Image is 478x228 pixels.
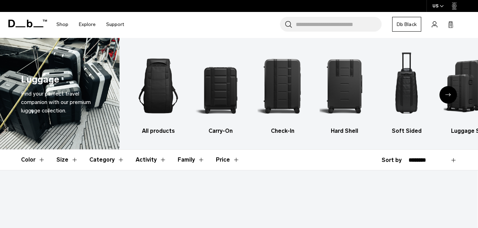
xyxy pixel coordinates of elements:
nav: Main Navigation [51,12,129,37]
li: 2 / 6 [196,48,245,135]
img: Db [134,48,183,123]
img: Db [258,48,307,123]
a: Db Soft Sided [382,48,431,135]
h3: Carry-On [196,127,245,135]
li: 1 / 6 [134,48,183,135]
button: Toggle Filter [56,150,78,170]
a: Explore [79,12,96,37]
button: Toggle Filter [89,150,124,170]
h1: Luggage [21,72,59,87]
h3: Soft Sided [382,127,431,135]
button: Toggle Filter [178,150,205,170]
a: Db Carry-On [196,48,245,135]
h3: Hard Shell [320,127,369,135]
span: Find your perfect travel companion with our premium luggage collection. [21,90,91,114]
img: Db [382,48,431,123]
a: Db Check-In [258,48,307,135]
a: Support [106,12,124,37]
a: Db All products [134,48,183,135]
button: Toggle Filter [21,150,45,170]
div: Next slide [439,86,457,104]
img: Db [196,48,245,123]
a: Shop [56,12,68,37]
img: Db [320,48,369,123]
a: Db Black [392,17,421,32]
li: 3 / 6 [258,48,307,135]
li: 4 / 6 [320,48,369,135]
button: Toggle Filter [136,150,166,170]
li: 5 / 6 [382,48,431,135]
h3: All products [134,127,183,135]
button: Toggle Price [216,150,240,170]
a: Db Hard Shell [320,48,369,135]
h3: Check-In [258,127,307,135]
